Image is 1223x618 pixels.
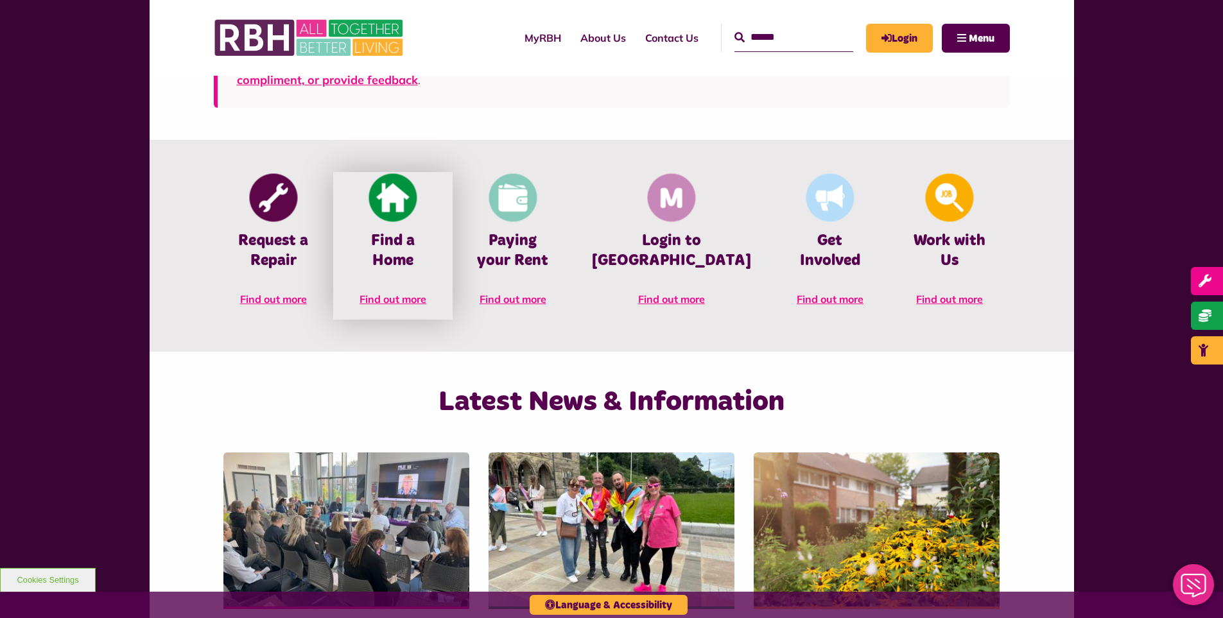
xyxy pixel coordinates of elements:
span: Find out more [916,293,983,305]
span: Find out more [240,293,307,305]
iframe: Netcall Web Assistant for live chat [1165,560,1223,618]
h4: Paying your Rent [472,231,553,271]
h4: Login to [GEOGRAPHIC_DATA] [592,231,751,271]
h4: Work with Us [909,231,990,271]
img: Find A Home [369,174,417,222]
h4: Find a Home [352,231,433,271]
img: Pay Rent [489,174,537,222]
span: Find out more [360,293,426,305]
a: Membership And Mutuality Login to [GEOGRAPHIC_DATA] Find out more [573,172,770,320]
input: Search [734,24,853,51]
img: Membership And Mutuality [647,174,695,222]
button: Navigation [942,24,1010,53]
h4: Get Involved [790,231,871,271]
img: RBH customers and colleagues at the Rochdale Pride event outside the town hall [489,452,734,606]
span: Find out more [638,293,705,305]
a: About Us [571,21,636,55]
h4: Request a Repair [233,231,314,271]
img: Looking For A Job [926,174,974,222]
img: Get Involved [806,174,854,222]
img: SAZ MEDIA RBH HOUSING4 [754,452,1000,606]
a: Get Involved Get Involved Find out more [770,172,890,320]
img: Report Repair [249,174,297,222]
span: Find out more [480,293,546,305]
span: Find out more [797,293,863,305]
img: RBH [214,13,406,63]
a: MyRBH [866,24,933,53]
a: Looking For A Job Work with Us Find out more [890,172,1009,320]
img: Board Meeting [223,452,469,606]
a: MyRBH [515,21,571,55]
a: Find A Home Find a Home Find out more [333,172,453,320]
a: Contact Us [636,21,708,55]
button: Language & Accessibility [530,595,688,615]
h2: Latest News & Information [346,384,877,420]
span: Menu [969,33,994,44]
a: Report Repair Request a Repair Find out more [214,172,333,320]
a: Pay Rent Paying your Rent Find out more [453,172,572,320]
